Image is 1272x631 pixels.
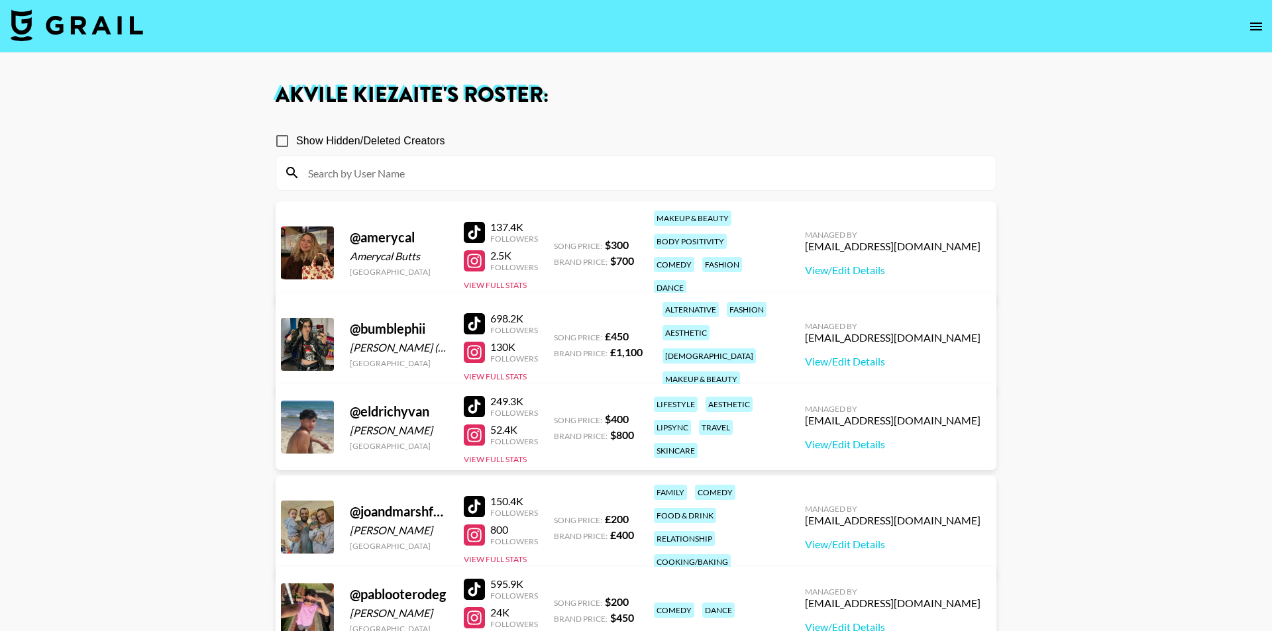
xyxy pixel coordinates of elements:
strong: £ 1,100 [610,346,643,358]
div: [PERSON_NAME] [350,424,448,437]
strong: $ 200 [605,595,629,608]
a: View/Edit Details [805,355,980,368]
div: 130K [490,340,538,354]
div: comedy [654,257,694,272]
strong: $ 700 [610,254,634,267]
div: 800 [490,523,538,536]
div: [GEOGRAPHIC_DATA] [350,541,448,551]
input: Search by User Name [300,162,988,183]
div: dance [702,603,735,618]
strong: $ 300 [605,238,629,251]
span: Song Price: [554,415,602,425]
div: aesthetic [662,325,710,340]
div: food & drink [654,508,716,523]
button: View Full Stats [464,280,527,290]
span: Brand Price: [554,531,608,541]
div: comedy [695,485,735,500]
div: Managed By [805,404,980,414]
div: 24K [490,606,538,619]
span: Brand Price: [554,431,608,441]
div: [PERSON_NAME] [350,607,448,620]
div: lifestyle [654,397,698,412]
span: Show Hidden/Deleted Creators [296,133,445,149]
div: family [654,485,687,500]
div: [GEOGRAPHIC_DATA] [350,358,448,368]
button: View Full Stats [464,371,527,381]
div: Followers [490,408,538,418]
div: skincare [654,443,698,458]
strong: £ 400 [610,528,634,541]
span: Song Price: [554,515,602,525]
div: [EMAIL_ADDRESS][DOMAIN_NAME] [805,514,980,527]
div: comedy [654,603,694,618]
div: aesthetic [706,397,753,412]
div: fashion [727,302,767,317]
div: alternative [662,302,719,317]
img: Grail Talent [11,9,143,41]
span: Song Price: [554,332,602,342]
div: Followers [490,436,538,446]
div: lipsync [654,420,691,435]
div: makeup & beauty [662,371,740,387]
span: Brand Price: [554,348,608,358]
strong: £ 450 [605,330,629,342]
strong: $ 450 [610,611,634,624]
div: Followers [490,591,538,601]
div: Managed By [805,321,980,331]
div: [EMAIL_ADDRESS][DOMAIN_NAME] [805,331,980,344]
div: [GEOGRAPHIC_DATA] [350,267,448,277]
a: View/Edit Details [805,438,980,451]
div: 52.4K [490,423,538,436]
div: 137.4K [490,220,538,234]
div: Followers [490,619,538,629]
div: makeup & beauty [654,211,731,226]
div: Followers [490,234,538,244]
div: Managed By [805,587,980,597]
strong: $ 800 [610,428,634,441]
div: cooking/baking [654,554,731,569]
a: View/Edit Details [805,538,980,551]
button: open drawer [1243,13,1269,40]
div: relationship [654,531,715,546]
div: [GEOGRAPHIC_DATA] [350,441,448,451]
div: [EMAIL_ADDRESS][DOMAIN_NAME] [805,597,980,610]
span: Brand Price: [554,257,608,267]
div: Followers [490,536,538,546]
div: 249.3K [490,395,538,408]
div: travel [699,420,733,435]
button: View Full Stats [464,454,527,464]
div: [PERSON_NAME] [350,524,448,537]
a: View/Edit Details [805,264,980,277]
strong: £ 200 [605,512,629,525]
div: 698.2K [490,312,538,325]
button: View Full Stats [464,554,527,564]
div: Followers [490,354,538,364]
div: body positivity [654,234,727,249]
div: [PERSON_NAME] (Bee) [PERSON_NAME] [350,341,448,354]
div: Followers [490,325,538,335]
div: @ bumblephii [350,320,448,337]
span: Song Price: [554,241,602,251]
div: @ pablooterodeg [350,586,448,603]
div: Followers [490,508,538,518]
strong: $ 400 [605,413,629,425]
div: @ amerycal [350,229,448,246]
div: [DEMOGRAPHIC_DATA] [662,348,756,364]
div: [EMAIL_ADDRESS][DOMAIN_NAME] [805,240,980,253]
span: Brand Price: [554,614,608,624]
div: fashion [702,257,742,272]
div: 595.9K [490,577,538,591]
div: @ eldrichyvan [350,403,448,420]
div: Managed By [805,504,980,514]
div: dance [654,280,686,295]
h1: Akvile Kiezaite 's Roster: [276,85,996,106]
div: 150.4K [490,495,538,508]
div: Amerycal Butts [350,250,448,263]
span: Song Price: [554,598,602,608]
div: @ joandmarshfamily [350,503,448,520]
div: Followers [490,262,538,272]
div: 2.5K [490,249,538,262]
div: [EMAIL_ADDRESS][DOMAIN_NAME] [805,414,980,427]
div: Managed By [805,230,980,240]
